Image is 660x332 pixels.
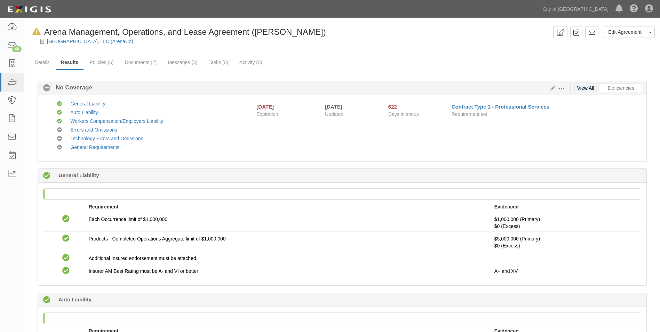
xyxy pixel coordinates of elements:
i: Compliant [57,119,62,124]
a: Deficiencies [603,85,639,92]
i: No Coverage [57,145,62,150]
b: General Liability [58,172,99,179]
a: Policies (6) [84,55,119,69]
span: Arena Management, Operations, and Lease Agreement ([PERSON_NAME]) [44,27,326,37]
i: No Coverage [43,85,50,92]
i: In Default since 07/22/2024 [32,28,41,35]
span: Policy #SSFXS0008806 Insurer: Arch Insurance Company [494,223,520,229]
b: Auto Liability [58,296,92,303]
a: Edit Agreement [604,26,646,38]
a: Details [30,55,55,69]
span: Additional Insured endorsement must be attached. [89,255,198,261]
a: Auto Liability [70,110,98,115]
img: logo-5460c22ac91f19d4615b14bd174203de0afe785f0fc80cf4dbbc73dc1793850b.png [5,3,53,16]
a: Technology Errors and Omissions [70,136,143,141]
a: Contract Type 1 - Professional Services [452,104,550,110]
div: [DATE] [256,103,274,110]
a: Activity (0) [234,55,267,69]
i: No Coverage [57,128,62,133]
span: Days in status [388,111,419,117]
span: Products - Completed Operations Aggregate limit of $1,000,000 [89,236,226,242]
a: View All [572,85,599,92]
a: Tasks (0) [203,55,233,69]
span: Expiration [256,111,320,118]
div: [DATE] [325,103,378,110]
i: Compliant [62,254,70,262]
a: General Liability [70,101,105,106]
a: [GEOGRAPHIC_DATA], LLC (ArenaCo) [47,39,133,44]
i: Compliant [62,235,70,242]
i: Compliant [57,102,62,106]
div: Since 01/04/2024 [388,103,446,110]
a: Documents (2) [120,55,162,69]
i: No Coverage [57,136,62,141]
a: General Requirements [70,144,119,150]
a: Workers Compensation/Employers Liability [70,118,163,124]
a: Edit Results [548,85,555,91]
i: Compliant [57,110,62,115]
p: $1,000,000 (Primary) [494,216,636,230]
span: Requirement set [452,111,487,117]
strong: Requirement [89,204,119,210]
span: Each Occurrence limit of $1,000,000 [89,216,167,222]
i: Compliant [62,215,70,223]
p: $5,000,000 (Primary) [494,235,636,249]
a: City of [GEOGRAPHIC_DATA] [539,2,612,16]
p: A+ and XV [494,268,636,275]
a: Errors and Omissions [70,127,117,133]
div: 40 [12,46,22,52]
i: Compliant 622 days (since 01/04/2024) [43,172,50,180]
a: Messages (3) [162,55,202,69]
strong: Evidenced [494,204,519,210]
span: Policy #SSFXS0008806 Insurer: Arch Insurance Company [494,243,520,248]
i: Help Center - Complianz [630,5,638,13]
div: Arena Management, Operations, and Lease Agreement (AMOLA) [30,26,326,38]
a: Results [56,55,84,70]
i: Compliant 622 days (since 01/04/2024) [43,297,50,304]
span: Updated [325,111,343,117]
b: No Coverage [50,84,92,92]
span: Insurer AM Best Rating must be A- and VI or better [89,268,198,274]
i: Compliant [62,267,70,275]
